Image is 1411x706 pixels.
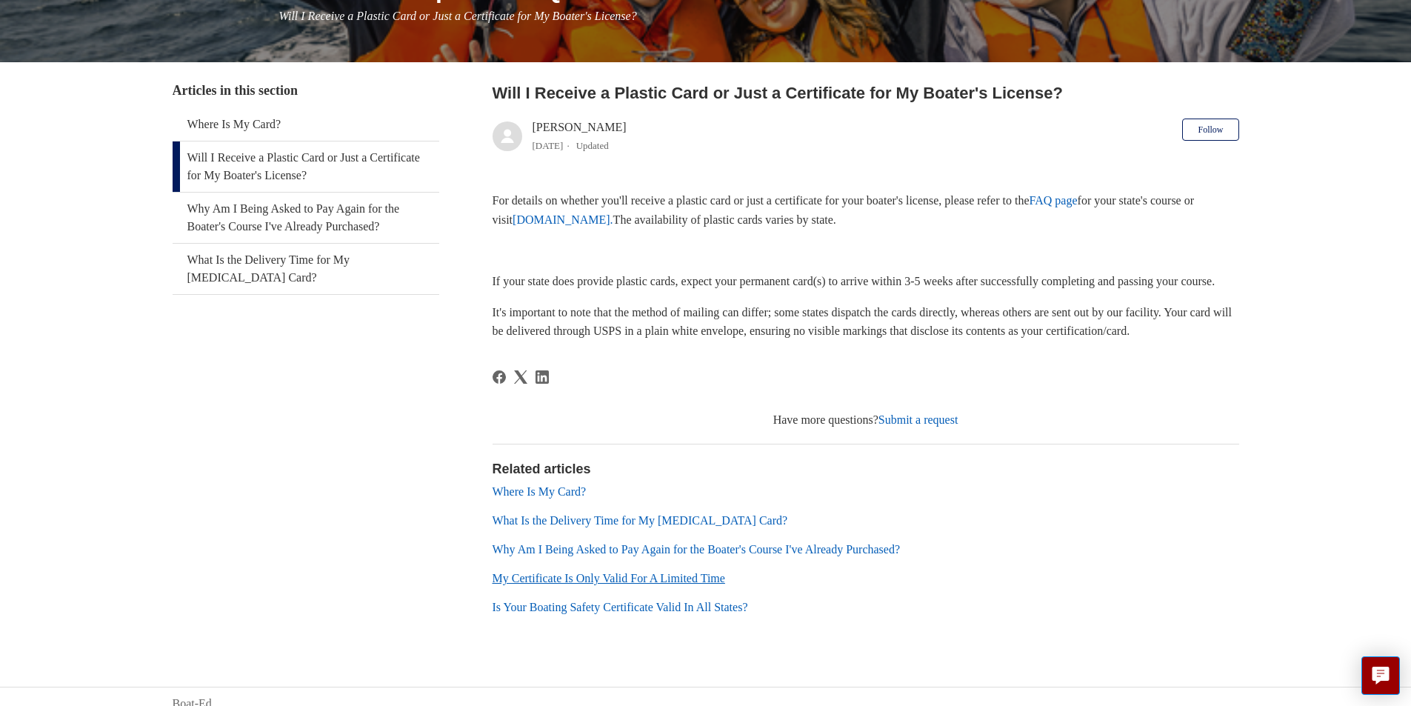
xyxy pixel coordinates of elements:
[493,485,587,498] a: Where Is My Card?
[493,191,1239,229] p: For details on whether you'll receive a plastic card or just a certificate for your boater's lice...
[493,370,506,384] svg: Share this page on Facebook
[878,413,958,426] a: Submit a request
[493,303,1239,341] p: It's important to note that the method of mailing can differ; some states dispatch the cards dire...
[493,272,1239,291] p: If your state does provide plastic cards, expect your permanent card(s) to arrive within 3-5 week...
[533,140,564,151] time: 04/08/2025, 11:43
[514,370,527,384] svg: Share this page on X Corp
[493,543,901,556] a: Why Am I Being Asked to Pay Again for the Boater's Course I've Already Purchased?
[533,119,627,154] div: [PERSON_NAME]
[1030,194,1078,207] a: FAQ page
[173,83,298,98] span: Articles in this section
[536,370,549,384] a: LinkedIn
[513,213,613,226] a: [DOMAIN_NAME].
[1361,656,1400,695] button: Live chat
[576,140,609,151] li: Updated
[279,10,637,22] span: Will I Receive a Plastic Card or Just a Certificate for My Boater's License?
[493,370,506,384] a: Facebook
[493,459,1239,479] h2: Related articles
[493,411,1239,429] div: Have more questions?
[173,244,439,294] a: What Is the Delivery Time for My [MEDICAL_DATA] Card?
[173,141,439,192] a: Will I Receive a Plastic Card or Just a Certificate for My Boater's License?
[493,514,788,527] a: What Is the Delivery Time for My [MEDICAL_DATA] Card?
[173,108,439,141] a: Where Is My Card?
[1182,119,1238,141] button: Follow Article
[493,81,1239,105] h2: Will I Receive a Plastic Card or Just a Certificate for My Boater's License?
[173,193,439,243] a: Why Am I Being Asked to Pay Again for the Boater's Course I've Already Purchased?
[514,370,527,384] a: X Corp
[493,572,725,585] a: My Certificate Is Only Valid For A Limited Time
[536,370,549,384] svg: Share this page on LinkedIn
[493,601,748,613] a: Is Your Boating Safety Certificate Valid In All States?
